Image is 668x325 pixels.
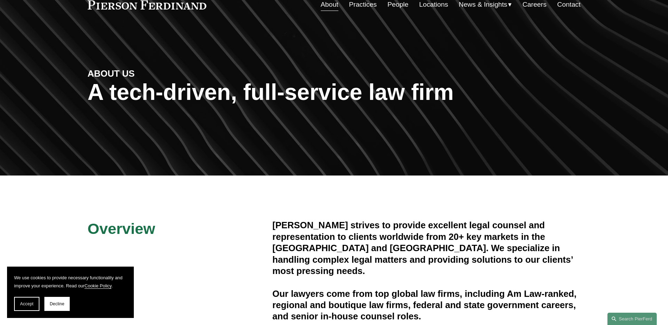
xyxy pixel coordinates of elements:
[44,297,70,311] button: Decline
[85,283,112,288] a: Cookie Policy
[7,267,134,318] section: Cookie banner
[88,69,135,78] strong: ABOUT US
[88,79,581,105] h1: A tech-driven, full-service law firm
[14,274,127,290] p: We use cookies to provide necessary functionality and improve your experience. Read our .
[14,297,39,311] button: Accept
[607,313,657,325] a: Search this site
[273,288,581,322] h4: Our lawyers come from top global law firms, including Am Law-ranked, regional and boutique law fi...
[20,301,33,306] span: Accept
[88,220,155,237] span: Overview
[273,219,581,276] h4: [PERSON_NAME] strives to provide excellent legal counsel and representation to clients worldwide ...
[50,301,64,306] span: Decline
